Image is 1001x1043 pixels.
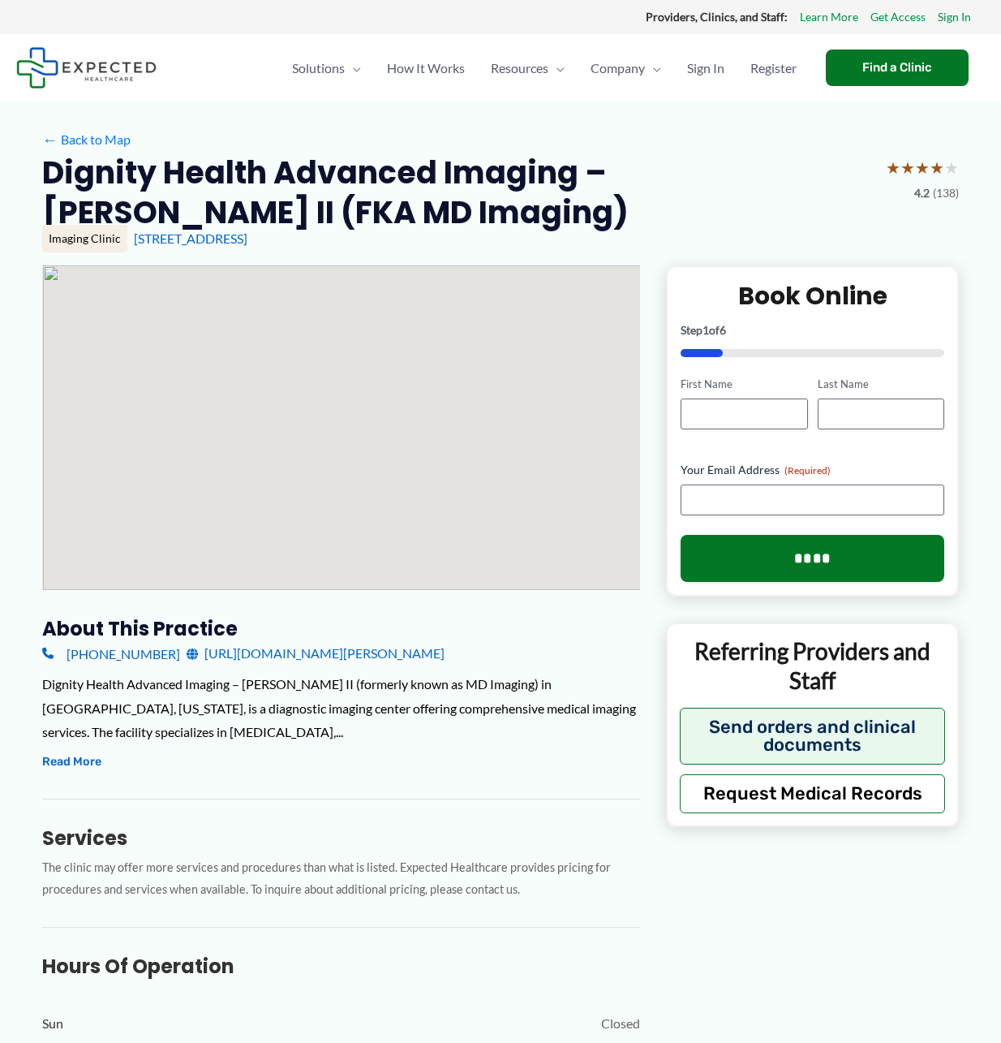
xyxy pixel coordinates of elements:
[42,857,640,901] p: The clinic may offer more services and procedures than what is listed. Expected Healthcare provid...
[681,280,944,312] h2: Book Online
[702,323,709,337] span: 1
[681,325,944,336] p: Step of
[646,10,788,24] strong: Providers, Clinics, and Staff:
[478,40,578,97] a: ResourcesMenu Toggle
[591,40,645,97] span: Company
[548,40,565,97] span: Menu Toggle
[680,774,945,813] button: Request Medical Records
[387,40,465,97] span: How It Works
[42,153,873,233] h2: Dignity Health Advanced Imaging – [PERSON_NAME] II (FKA MD Imaging)
[930,153,944,183] span: ★
[42,672,640,744] div: Dignity Health Advanced Imaging – [PERSON_NAME] II (formerly known as MD Imaging) in [GEOGRAPHIC_...
[680,636,945,696] p: Referring Providers and Staff
[42,127,131,152] a: ←Back to Map
[800,6,858,28] a: Learn More
[737,40,810,97] a: Register
[944,153,959,183] span: ★
[680,708,945,765] button: Send orders and clinical documents
[42,752,101,772] button: Read More
[42,825,640,851] h3: Services
[134,231,247,246] a: [STREET_ADDRESS]
[578,40,674,97] a: CompanyMenu Toggle
[16,47,157,88] img: Expected Healthcare Logo - side, dark font, small
[915,153,930,183] span: ★
[279,40,810,97] nav: Primary Site Navigation
[42,1011,63,1036] span: Sun
[491,40,548,97] span: Resources
[784,464,831,476] span: (Required)
[42,131,58,147] span: ←
[601,1011,640,1036] span: Closed
[279,40,374,97] a: SolutionsMenu Toggle
[870,6,926,28] a: Get Access
[645,40,661,97] span: Menu Toggle
[42,616,640,641] h3: About this practice
[374,40,478,97] a: How It Works
[914,183,930,204] span: 4.2
[681,377,807,392] label: First Name
[886,153,900,183] span: ★
[933,183,959,204] span: (138)
[42,641,180,666] a: [PHONE_NUMBER]
[42,954,640,979] h3: Hours of Operation
[687,40,724,97] span: Sign In
[674,40,737,97] a: Sign In
[750,40,797,97] span: Register
[187,641,445,666] a: [URL][DOMAIN_NAME][PERSON_NAME]
[900,153,915,183] span: ★
[826,50,969,86] a: Find a Clinic
[818,377,944,392] label: Last Name
[345,40,361,97] span: Menu Toggle
[720,323,726,337] span: 6
[292,40,345,97] span: Solutions
[42,225,127,252] div: Imaging Clinic
[938,6,971,28] a: Sign In
[681,462,944,478] label: Your Email Address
